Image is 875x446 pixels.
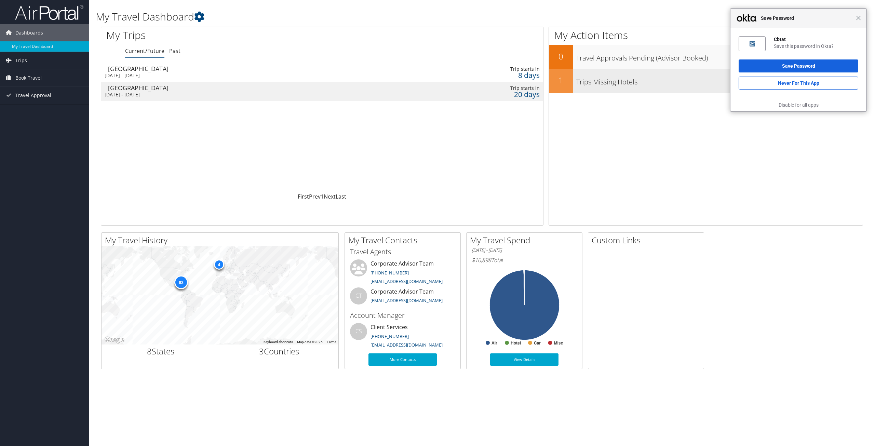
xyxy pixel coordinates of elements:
img: 9IrUADAAAABklEQVQDAMp15y9HRpfFAAAAAElFTkSuQmCC [750,41,755,46]
span: $10,898 [472,256,491,264]
text: Hotel [511,341,521,346]
div: 92 [174,275,188,289]
div: Cbtat [774,36,858,42]
div: CT [350,287,367,305]
div: 8 days [441,72,539,78]
div: 20 days [441,91,539,97]
div: Trip starts in [441,85,539,91]
img: Google [103,336,126,344]
h2: States [107,346,215,357]
div: CS [350,323,367,340]
li: Corporate Advisor Team [347,259,459,287]
a: More Contacts [368,353,437,366]
a: Past [169,47,180,55]
a: 1 [321,193,324,200]
h3: Account Manager [350,311,455,320]
a: Disable for all apps [779,102,819,108]
button: Save Password [739,59,858,72]
div: [GEOGRAPHIC_DATA] [108,66,380,72]
h2: My Travel Spend [470,234,582,246]
a: [EMAIL_ADDRESS][DOMAIN_NAME] [371,342,443,348]
h3: Travel Approvals Pending (Advisor Booked) [576,50,863,63]
div: [DATE] - [DATE] [105,72,376,79]
a: [PERSON_NAME] [814,3,868,24]
a: Terms (opens in new tab) [327,340,336,344]
span: 8 [147,346,152,357]
text: Misc [554,341,563,346]
text: Air [492,341,497,346]
span: Dashboards [15,24,43,41]
a: Last [336,193,346,200]
h1: My Action Items [549,28,863,42]
span: Save Password [757,14,856,22]
a: Current/Future [125,47,164,55]
h6: Total [472,256,577,264]
h2: My Travel History [105,234,338,246]
h2: My Travel Contacts [348,234,460,246]
div: [DATE] - [DATE] [105,92,376,98]
a: [PHONE_NUMBER] [371,333,409,339]
h2: 0 [549,51,573,62]
span: Map data ©2025 [297,340,323,344]
a: First [298,193,309,200]
span: Book Travel [15,69,42,86]
div: 4 [214,259,224,270]
h6: [DATE] - [DATE] [472,247,577,254]
a: 1Trips Missing Hotels [549,69,863,93]
h3: Trips Missing Hotels [576,74,863,87]
button: Never for this App [739,77,858,90]
h1: My Travel Dashboard [96,10,611,24]
div: Trip starts in [441,66,539,72]
button: Keyboard shortcuts [264,340,293,344]
h2: Countries [225,346,334,357]
a: [EMAIL_ADDRESS][DOMAIN_NAME] [371,278,443,284]
span: Travel Approval [15,87,51,104]
a: [EMAIL_ADDRESS][DOMAIN_NAME] [371,297,443,303]
a: Next [324,193,336,200]
a: View Details [490,353,558,366]
a: Open this area in Google Maps (opens a new window) [103,336,126,344]
a: Prev [309,193,321,200]
h1: My Trips [106,28,354,42]
div: [GEOGRAPHIC_DATA] [108,85,380,91]
span: Close [856,15,861,21]
span: 3 [259,346,264,357]
h2: Custom Links [592,234,704,246]
a: 0Travel Approvals Pending (Advisor Booked) [549,45,863,69]
img: airportal-logo.png [15,4,83,21]
li: Client Services [347,323,459,351]
span: Trips [15,52,27,69]
div: Save this password in Okta? [774,43,858,49]
a: [PHONE_NUMBER] [371,270,409,276]
h3: Travel Agents [350,247,455,257]
h2: 1 [549,75,573,86]
text: Car [534,341,541,346]
li: Corporate Advisor Team [347,287,459,310]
